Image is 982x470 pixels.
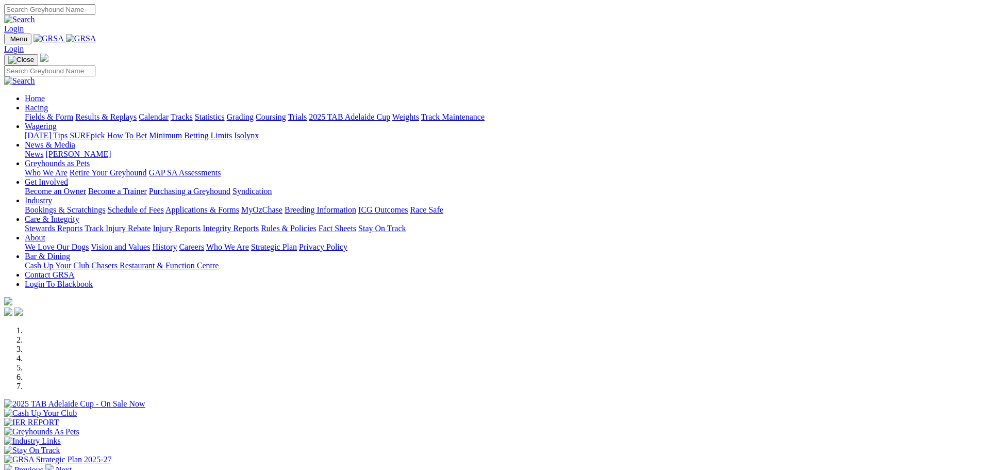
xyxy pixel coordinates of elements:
a: Privacy Policy [299,242,347,251]
a: Become an Owner [25,187,86,196]
a: How To Bet [107,131,147,140]
a: Who We Are [25,168,68,177]
a: Wagering [25,122,57,131]
img: logo-grsa-white.png [40,54,48,62]
a: Retire Your Greyhound [70,168,147,177]
a: Trials [288,112,307,121]
a: Become a Trainer [88,187,147,196]
a: [PERSON_NAME] [45,150,111,158]
a: Track Maintenance [421,112,485,121]
button: Toggle navigation [4,54,38,66]
a: We Love Our Dogs [25,242,89,251]
div: Wagering [25,131,978,140]
a: Tracks [171,112,193,121]
a: Login [4,24,24,33]
div: Racing [25,112,978,122]
img: IER REPORT [4,418,59,427]
a: News [25,150,43,158]
img: facebook.svg [4,307,12,316]
span: Menu [10,35,27,43]
a: News & Media [25,140,75,149]
img: 2025 TAB Adelaide Cup - On Sale Now [4,399,145,409]
a: Syndication [232,187,272,196]
a: 2025 TAB Adelaide Cup [309,112,390,121]
a: Who We Are [206,242,249,251]
a: About [25,233,45,242]
a: Stay On Track [358,224,406,233]
div: Industry [25,205,978,215]
a: Grading [227,112,254,121]
a: Get Involved [25,177,68,186]
a: Vision and Values [91,242,150,251]
img: GRSA Strategic Plan 2025-27 [4,455,111,464]
a: Strategic Plan [251,242,297,251]
img: Industry Links [4,436,61,446]
a: Calendar [139,112,169,121]
a: Race Safe [410,205,443,214]
a: Schedule of Fees [107,205,163,214]
a: Isolynx [234,131,259,140]
a: Racing [25,103,48,112]
a: Applications & Forms [165,205,239,214]
a: Weights [392,112,419,121]
div: News & Media [25,150,978,159]
a: History [152,242,177,251]
div: Greyhounds as Pets [25,168,978,177]
div: Bar & Dining [25,261,978,270]
a: Cash Up Your Club [25,261,89,270]
a: Integrity Reports [203,224,259,233]
img: GRSA [34,34,64,43]
a: [DATE] Tips [25,131,68,140]
input: Search [4,4,95,15]
img: Search [4,15,35,24]
a: Home [25,94,45,103]
a: Breeding Information [285,205,356,214]
a: Stewards Reports [25,224,82,233]
a: Bookings & Scratchings [25,205,105,214]
a: Minimum Betting Limits [149,131,232,140]
img: Stay On Track [4,446,60,455]
a: Login To Blackbook [25,280,93,288]
a: Bar & Dining [25,252,70,261]
button: Toggle navigation [4,34,31,44]
img: Cash Up Your Club [4,409,77,418]
a: Contact GRSA [25,270,74,279]
a: Fields & Form [25,112,73,121]
img: Close [8,56,34,64]
a: Coursing [256,112,286,121]
a: Login [4,44,24,53]
a: Care & Integrity [25,215,79,223]
a: GAP SA Assessments [149,168,221,177]
img: GRSA [66,34,96,43]
img: logo-grsa-white.png [4,297,12,305]
a: Careers [179,242,204,251]
a: Results & Replays [75,112,137,121]
a: Greyhounds as Pets [25,159,90,168]
img: Greyhounds As Pets [4,427,79,436]
input: Search [4,66,95,76]
a: Chasers Restaurant & Function Centre [91,261,219,270]
div: Care & Integrity [25,224,978,233]
img: twitter.svg [14,307,23,316]
a: Track Injury Rebate [85,224,151,233]
a: SUREpick [70,131,105,140]
a: Purchasing a Greyhound [149,187,230,196]
a: Industry [25,196,52,205]
a: Rules & Policies [261,224,317,233]
a: Fact Sheets [319,224,356,233]
div: Get Involved [25,187,978,196]
a: MyOzChase [241,205,282,214]
a: Statistics [195,112,225,121]
a: ICG Outcomes [358,205,408,214]
a: Injury Reports [153,224,201,233]
div: About [25,242,978,252]
img: Search [4,76,35,86]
